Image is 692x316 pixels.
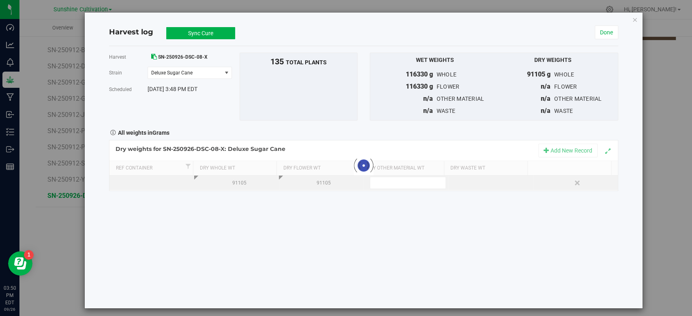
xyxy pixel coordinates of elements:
span: 135 [270,57,284,66]
a: Done [595,25,618,39]
span: 116330 g [406,70,433,78]
span: Harvest [109,54,126,60]
div: [DATE] 3:48 PM EDT [148,85,232,93]
span: Grams [152,129,169,136]
strong: All weights in [118,127,169,137]
span: 91105 g [527,70,551,78]
span: SN-250926-DSC-08-X [158,54,208,60]
span: other material [437,95,484,102]
span: waste [437,108,455,114]
span: whole [437,71,456,78]
iframe: Resource center [8,251,32,276]
span: flower [437,83,460,90]
span: n/a [541,83,551,90]
button: Sync Cure [166,27,235,39]
span: Strain [109,70,122,76]
span: 116330 g [406,83,433,90]
span: n/a [541,95,551,102]
span: Dry Weights [534,57,572,63]
span: Wet Weights [416,57,454,63]
span: select [221,67,231,78]
span: Deluxe Sugar Cane [151,70,216,76]
span: n/a [423,95,433,102]
span: n/a [423,107,433,115]
span: n/a [541,107,551,115]
iframe: Resource center unread badge [24,250,34,260]
span: Scheduled [109,87,132,92]
span: other material [554,95,602,102]
span: flower [554,83,577,90]
h4: Harvest log [109,27,153,38]
span: total plants [286,59,327,66]
span: whole [554,71,574,78]
span: waste [554,108,573,114]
